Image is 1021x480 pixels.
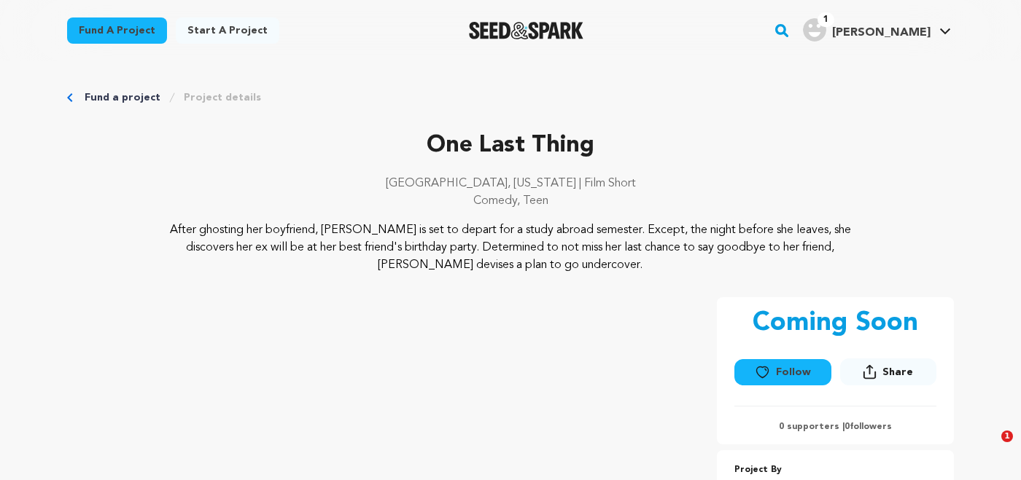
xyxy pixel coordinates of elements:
span: Share [840,358,936,391]
span: [PERSON_NAME] [832,27,931,39]
a: Seed&Spark Homepage [469,22,583,39]
p: Coming Soon [753,309,918,338]
p: After ghosting her boyfriend, [PERSON_NAME] is set to depart for a study abroad semester. Except,... [156,221,866,274]
p: One Last Thing [67,128,954,163]
p: Project By [734,462,936,479]
a: Project details [184,90,261,105]
span: Olivia Dal P.'s Profile [800,15,954,46]
button: Follow [734,359,831,385]
button: Share [840,358,936,385]
p: [GEOGRAPHIC_DATA], [US_STATE] | Film Short [67,175,954,192]
div: Breadcrumb [67,90,954,105]
p: 0 supporters | followers [734,421,936,433]
a: Fund a project [85,90,160,105]
a: Start a project [176,17,279,44]
a: Olivia Dal P.'s Profile [800,15,954,42]
img: Seed&Spark Logo Dark Mode [469,22,583,39]
img: user.png [803,18,826,42]
span: Share [882,365,913,379]
div: Olivia Dal P.'s Profile [803,18,931,42]
iframe: Intercom live chat [971,430,1006,465]
a: Fund a project [67,17,167,44]
span: 1 [1001,430,1013,442]
span: 0 [845,422,850,431]
p: Comedy, Teen [67,192,954,210]
span: 1 [818,12,834,27]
